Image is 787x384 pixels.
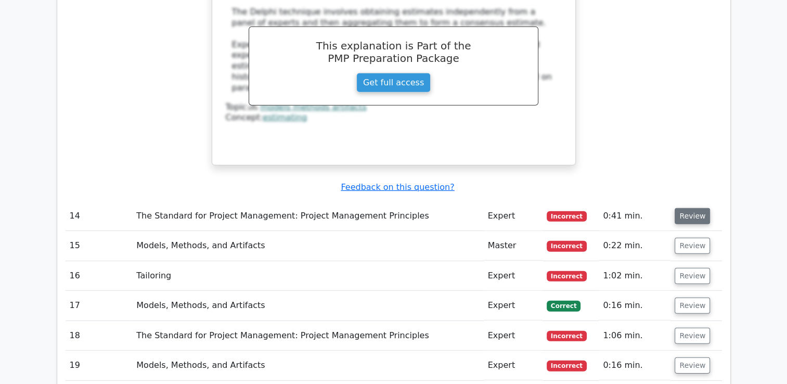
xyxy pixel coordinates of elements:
td: 0:22 min. [599,231,670,261]
td: 0:16 min. [599,291,670,321]
td: 1:06 min. [599,321,670,351]
span: Incorrect [547,271,587,281]
a: Get full access [356,73,431,93]
td: The Standard for Project Management: Project Management Principles [132,321,483,351]
span: Incorrect [547,211,587,222]
td: 0:16 min. [599,351,670,380]
td: Models, Methods, and Artifacts [132,231,483,261]
span: Incorrect [547,361,587,371]
td: 17 [66,291,133,321]
button: Review [675,268,710,284]
td: Expert [484,351,543,380]
td: 15 [66,231,133,261]
td: 0:41 min. [599,201,670,231]
td: The Standard for Project Management: Project Management Principles [132,201,483,231]
span: Incorrect [547,241,587,251]
td: Models, Methods, and Artifacts [132,291,483,321]
td: 14 [66,201,133,231]
button: Review [675,208,710,224]
td: Expert [484,321,543,351]
a: models methods artifacts [260,102,366,112]
span: Incorrect [547,331,587,341]
td: Expert [484,291,543,321]
td: 1:02 min. [599,261,670,291]
button: Review [675,357,710,374]
td: 19 [66,351,133,380]
a: Feedback on this question? [341,182,454,192]
td: 16 [66,261,133,291]
div: Topic: [226,102,562,113]
span: Correct [547,301,580,311]
button: Review [675,298,710,314]
button: Review [675,238,710,254]
td: Tailoring [132,261,483,291]
div: Concept: [226,112,562,123]
td: Expert [484,261,543,291]
div: The Delphi technique involves obtaining estimates independently from a panel of experts and then ... [232,7,556,93]
a: estimating [263,112,307,122]
button: Review [675,328,710,344]
td: Master [484,231,543,261]
td: Models, Methods, and Artifacts [132,351,483,380]
td: Expert [484,201,543,231]
td: 18 [66,321,133,351]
